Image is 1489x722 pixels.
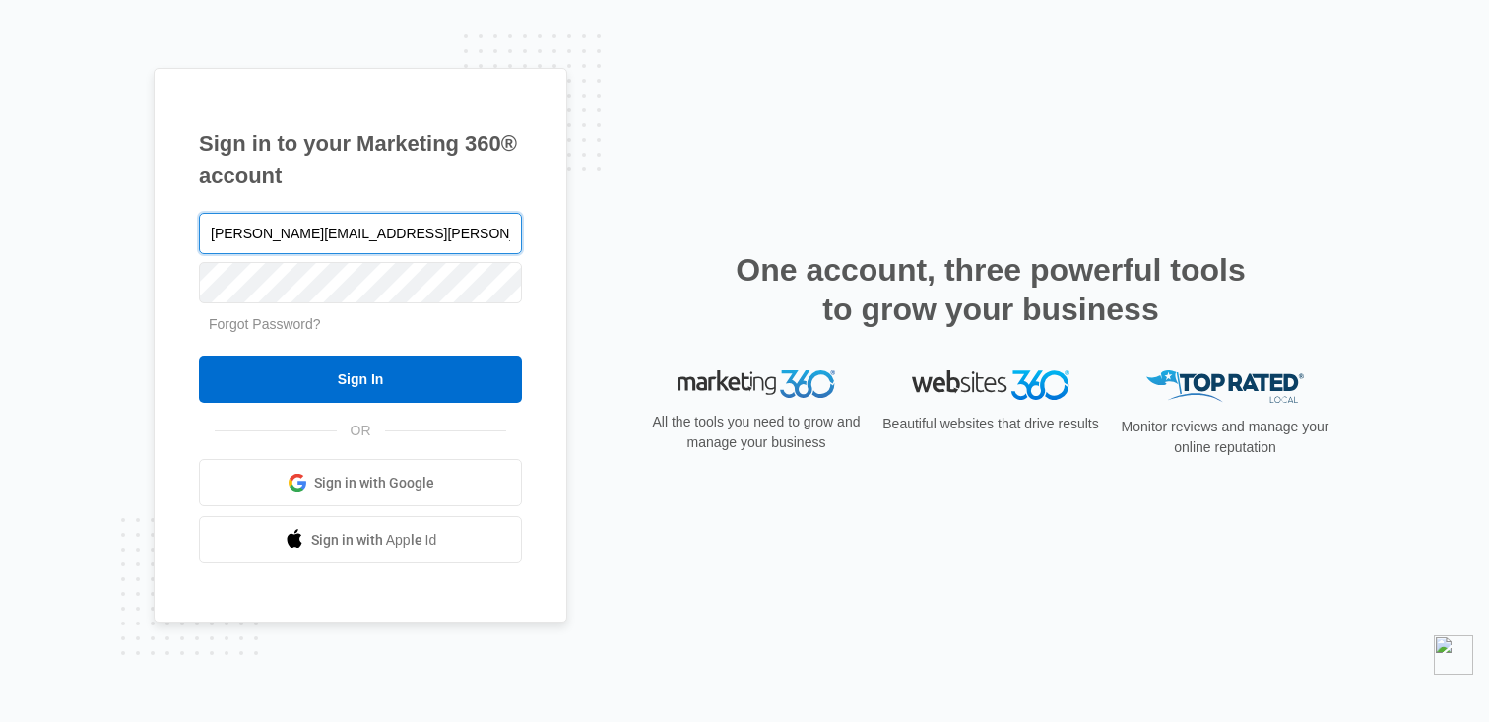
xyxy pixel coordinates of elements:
a: Forgot Password? [209,316,321,332]
a: Sign in with Google [199,459,522,506]
span: Sign in with Google [314,473,434,493]
h2: One account, three powerful tools to grow your business [730,250,1252,329]
p: Monitor reviews and manage your online reputation [1115,417,1335,458]
img: Websites 360 [912,370,1069,399]
a: Sign in with Apple Id [199,516,522,563]
input: Sign In [199,356,522,403]
span: Sign in with Apple Id [311,530,437,551]
img: Marketing 360 [678,370,835,398]
span: OR [337,421,385,441]
p: Beautiful websites that drive results [880,414,1101,434]
img: Top Rated Local [1146,370,1304,403]
input: Email [199,213,522,254]
h1: Sign in to your Marketing 360® account [199,127,522,192]
p: All the tools you need to grow and manage your business [646,412,867,453]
